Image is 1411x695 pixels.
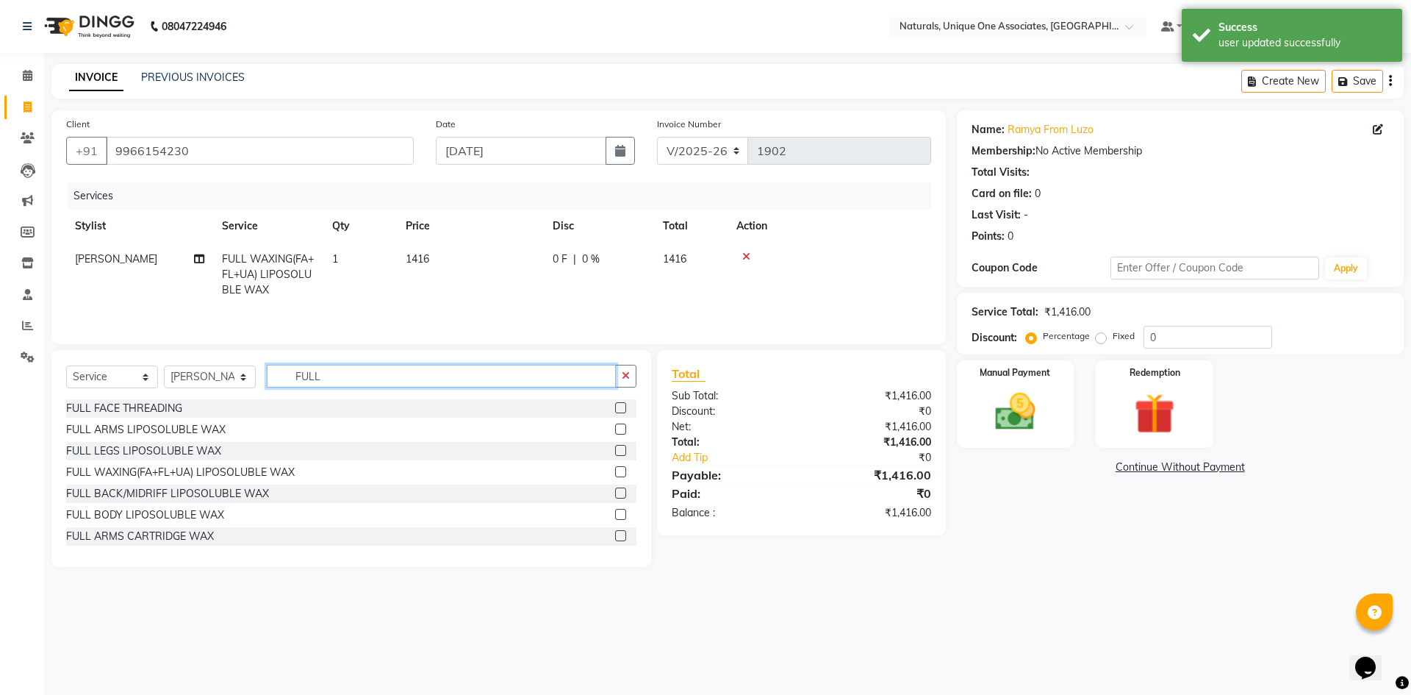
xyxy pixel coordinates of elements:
div: FULL LEGS LIPOSOLUBLE WAX [66,443,221,459]
div: Payable: [661,466,801,484]
div: ₹1,416.00 [801,466,941,484]
th: Disc [544,210,654,243]
div: Name: [972,122,1005,138]
label: Manual Payment [980,366,1050,379]
span: [PERSON_NAME] [75,252,157,265]
label: Redemption [1130,366,1180,379]
img: logo [37,6,138,47]
div: Total Visits: [972,165,1030,180]
div: FULL BACK/MIDRIFF LIPOSOLUBLE WAX [66,486,269,502]
div: Points: [972,229,1005,244]
div: Sub Total: [661,388,801,404]
th: Qty [323,210,397,243]
div: Discount: [661,404,801,419]
div: FULL ARMS LIPOSOLUBLE WAX [66,422,226,438]
button: Create New [1241,70,1326,93]
div: No Active Membership [972,143,1389,159]
input: Search or Scan [267,365,616,388]
button: Apply [1325,257,1367,279]
button: Save [1332,70,1383,93]
div: ₹0 [801,404,941,419]
th: Stylist [66,210,213,243]
label: Percentage [1043,329,1090,343]
a: Add Tip [661,450,825,466]
label: Fixed [1113,329,1135,343]
span: FULL WAXING(FA+FL+UA) LIPOSOLUBLE WAX [222,252,314,296]
a: Ramya From Luzo [1008,122,1094,138]
div: Membership: [972,143,1035,159]
div: Discount: [972,330,1017,346]
div: user updated successfully [1218,35,1391,51]
div: Services [68,182,942,210]
button: +91 [66,137,107,165]
div: Total: [661,435,801,450]
th: Action [728,210,931,243]
span: Total [672,366,705,382]
div: Net: [661,419,801,435]
div: Success [1218,20,1391,35]
th: Total [654,210,728,243]
span: | [573,252,576,267]
input: Search by Name/Mobile/Email/Code [106,137,414,165]
b: 08047224946 [162,6,226,47]
div: FULL FACE THREADING [66,401,182,416]
div: ₹0 [801,485,941,502]
div: ₹0 [825,450,941,466]
div: ₹1,416.00 [1044,304,1091,320]
div: FULL BODY LIPOSOLUBLE WAX [66,507,224,523]
div: Coupon Code [972,260,1110,276]
div: Card on file: [972,186,1032,202]
span: 1416 [406,252,429,265]
label: Client [66,118,90,131]
div: - [1024,207,1028,223]
span: 0 F [553,252,567,267]
div: FULL WAXING(FA+FL+UA) LIPOSOLUBLE WAX [66,465,295,480]
div: Paid: [661,485,801,502]
a: INVOICE [69,65,123,91]
label: Date [436,118,456,131]
span: 1 [332,252,338,265]
img: _cash.svg [983,388,1049,435]
label: Invoice Number [657,118,721,131]
div: 0 [1035,186,1041,202]
div: Last Visit: [972,207,1021,223]
input: Enter Offer / Coupon Code [1110,257,1319,279]
th: Service [213,210,323,243]
div: FULL ARMS CARTRIDGE WAX [66,529,214,544]
div: Balance : [661,505,801,521]
span: 1416 [663,252,686,265]
img: _gift.svg [1121,388,1188,439]
th: Price [397,210,544,243]
div: 0 [1008,229,1013,244]
div: ₹1,416.00 [801,505,941,521]
div: ₹1,416.00 [801,388,941,404]
div: ₹1,416.00 [801,435,941,450]
iframe: chat widget [1349,636,1396,680]
span: 0 % [582,252,600,267]
a: PREVIOUS INVOICES [141,71,245,84]
a: Continue Without Payment [960,460,1401,475]
div: ₹1,416.00 [801,419,941,435]
div: Service Total: [972,304,1038,320]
